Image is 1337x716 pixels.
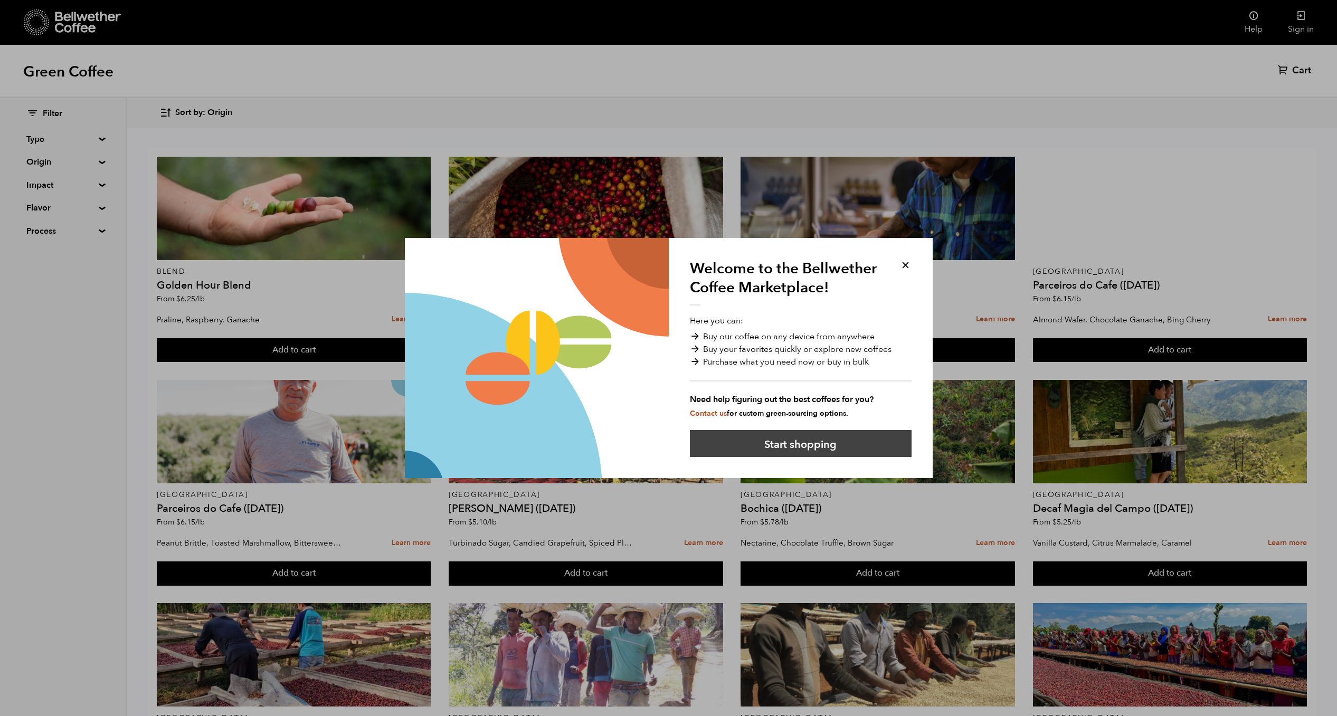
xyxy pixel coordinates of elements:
small: for custom green-sourcing options. [690,408,848,418]
button: Start shopping [690,430,912,457]
li: Purchase what you need now or buy in bulk [690,356,912,368]
h1: Welcome to the Bellwether Coffee Marketplace! [690,259,885,306]
strong: Need help figuring out the best coffees for you? [690,393,912,406]
p: Here you can: [690,314,912,419]
li: Buy our coffee on any device from anywhere [690,330,912,343]
a: Contact us [690,408,727,418]
li: Buy your favorites quickly or explore new coffees [690,343,912,356]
